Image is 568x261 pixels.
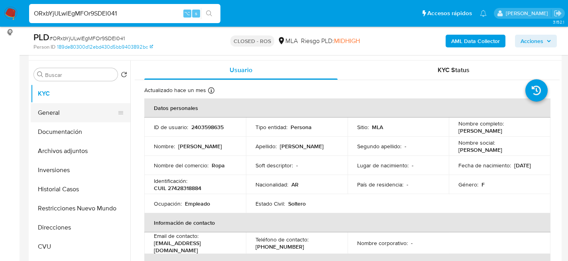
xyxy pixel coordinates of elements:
p: Identificación : [154,177,187,184]
button: Inversiones [31,161,130,180]
p: Nacionalidad : [256,181,288,188]
p: Soltero [288,200,306,207]
p: Ropa [212,162,225,169]
p: MLA [372,124,383,131]
button: AML Data Collector [446,35,505,47]
p: Persona [291,124,312,131]
p: Soft descriptor : [256,162,293,169]
span: Accesos rápidos [427,9,472,18]
button: Buscar [37,71,43,78]
span: MIDHIGH [334,36,360,45]
p: - [407,181,408,188]
p: Nombre social : [458,139,495,146]
p: ID de usuario : [154,124,188,131]
p: Ocupación : [154,200,182,207]
button: Historial Casos [31,180,130,199]
button: CVU [31,237,130,256]
p: [DATE] [514,162,531,169]
p: Lugar de nacimiento : [357,162,409,169]
span: Usuario [230,65,252,75]
b: AML Data Collector [451,35,500,47]
button: Direcciones [31,218,130,237]
button: Documentación [31,122,130,141]
p: Actualizado hace un mes [144,86,206,94]
button: Acciones [515,35,557,47]
th: Datos personales [144,98,550,118]
p: Nombre corporativo : [357,239,408,247]
p: CUIL 27428318884 [154,184,201,192]
input: Buscar [45,71,114,78]
p: [PERSON_NAME] [458,146,502,153]
p: [PHONE_NUMBER] [256,243,304,250]
p: Fecha de nacimiento : [458,162,511,169]
button: General [31,103,124,122]
p: [EMAIL_ADDRESS][DOMAIN_NAME] [154,239,233,254]
span: s [195,10,197,17]
p: Email de contacto : [154,232,199,239]
div: MLA [277,37,298,45]
p: [PERSON_NAME] [458,127,502,134]
p: Apellido : [256,143,277,150]
input: Buscar usuario o caso... [29,8,220,19]
b: PLD [33,31,49,43]
p: Nombre del comercio : [154,162,208,169]
p: - [412,162,413,169]
p: [PERSON_NAME] [280,143,324,150]
p: Sitio : [357,124,369,131]
p: Estado Civil : [256,200,285,207]
p: - [296,162,298,169]
span: KYC Status [438,65,470,75]
span: Riesgo PLD: [301,37,360,45]
p: facundo.marin@mercadolibre.com [506,10,551,17]
p: Nombre completo : [458,120,504,127]
button: KYC [31,84,130,103]
button: Volver al orden por defecto [121,71,127,80]
a: Notificaciones [480,10,487,17]
p: AR [291,181,299,188]
p: - [405,143,406,150]
p: [PERSON_NAME] [178,143,222,150]
p: Tipo entidad : [256,124,287,131]
span: Acciones [521,35,543,47]
th: Información de contacto [144,213,550,232]
span: # ORxbYjULwlEgMFOr9SDEl041 [49,34,125,42]
p: - [411,239,413,247]
p: Género : [458,181,478,188]
b: Person ID [33,43,55,51]
a: Salir [554,9,562,18]
span: ⌥ [184,10,190,17]
p: Teléfono de contacto : [256,236,309,243]
button: Archivos adjuntos [31,141,130,161]
p: 2403598635 [191,124,224,131]
a: 189de80300d12ebd430d5bb9403892bc [57,43,153,51]
button: search-icon [201,8,217,19]
p: CLOSED - ROS [230,35,274,47]
p: Empleado [185,200,210,207]
p: Nombre : [154,143,175,150]
p: Segundo apellido : [357,143,401,150]
button: Restricciones Nuevo Mundo [31,199,130,218]
span: 3.152.1 [553,19,564,25]
p: País de residencia : [357,181,403,188]
p: F [482,181,485,188]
